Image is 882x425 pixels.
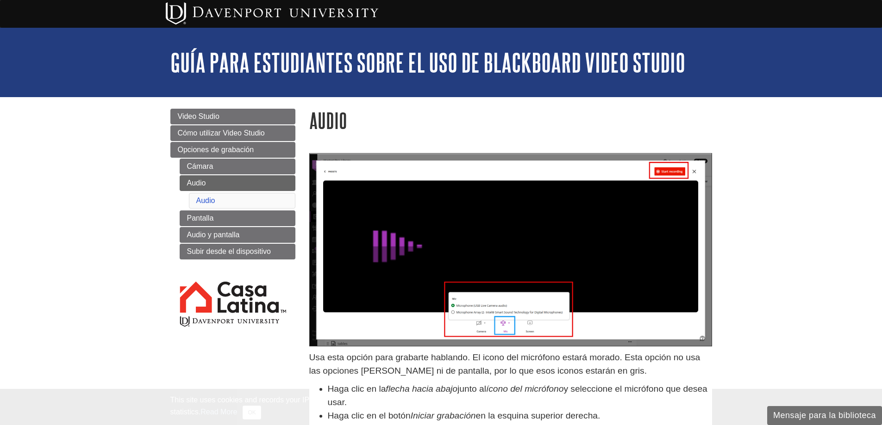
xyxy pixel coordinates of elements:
a: Cámara [180,159,295,174]
img: Davenport University [166,2,378,25]
em: flecha hacia abajo [386,384,457,394]
img: audio [309,153,712,346]
a: Audio [180,175,295,191]
li: Haga clic en la junto al y seleccione el micrófono que desea usar. [328,382,712,409]
a: Read More [200,408,237,416]
button: Mensaje para la biblioteca [767,406,882,425]
em: ícono del micrófono [486,384,563,394]
div: Guide Page Menu [170,109,295,344]
a: Audio [196,197,215,204]
a: Opciones de grabación [170,142,295,158]
a: Cómo utilizar Video Studio [170,125,295,141]
span: Opciones de grabación [178,146,254,154]
h1: Audio [309,109,712,132]
a: Subir desde el dispositivo [180,244,295,259]
li: Haga clic en el botón en la esquina superior derecha. [328,409,712,423]
span: Cómo utilizar Video Studio [178,129,265,137]
p: Usa esta opción para grabarte hablando. El icono del micrófono estará morado. Esta opción no usa ... [309,351,712,378]
span: Video Studio [178,112,219,120]
a: Guía para estudiantes sobre el uso de Blackboard Video Studio [170,48,685,77]
a: Audio y pantalla [180,227,295,243]
a: Video Studio [170,109,295,124]
a: Pantalla [180,210,295,226]
em: Iniciar grabación [411,411,476,420]
button: Close [243,406,261,419]
div: This site uses cookies and records your IP address for usage statistics. Additionally, we use Goo... [170,394,712,419]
